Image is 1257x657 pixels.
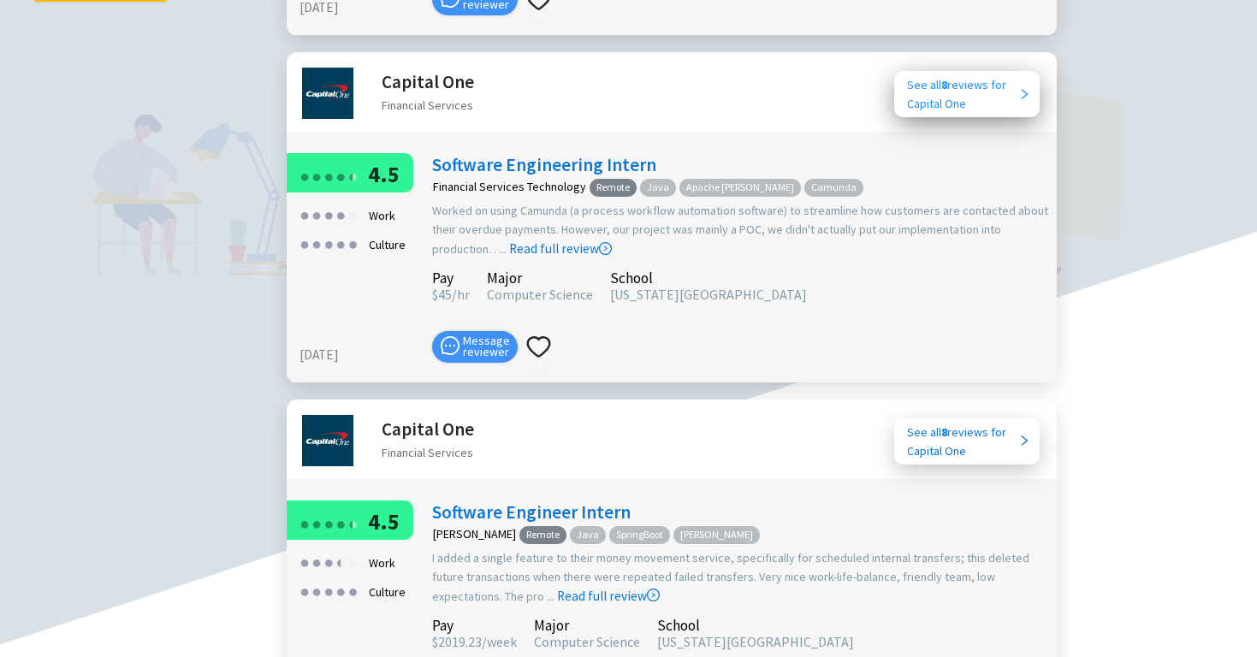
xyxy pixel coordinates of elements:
h2: Capital One [382,415,474,443]
div: ● [335,230,346,257]
div: ● [323,510,334,536]
span: 2019.23 [432,633,482,650]
div: ● [347,230,358,257]
div: ● [335,163,346,189]
div: ● [347,163,353,189]
div: See all reviews for Capital One [907,423,1018,460]
span: Apache [PERSON_NAME] [679,179,801,197]
div: ● [347,163,358,189]
span: 4.5 [368,160,400,188]
div: ● [299,201,310,228]
div: ● [311,548,322,575]
div: ● [335,548,341,575]
div: ● [311,510,322,536]
span: Remote [590,179,637,197]
div: Work [364,548,400,577]
div: ● [323,548,334,575]
div: ● [323,577,334,604]
a: Software Engineering Intern [432,153,656,176]
div: ● [347,548,358,575]
div: ● [299,577,310,604]
div: ● [311,577,322,604]
span: Java [640,179,676,197]
div: Major [487,272,593,284]
a: See all8reviews forCapital One [894,418,1040,465]
div: Major [534,619,640,631]
div: Culture [364,230,411,259]
div: ● [311,163,322,189]
div: ● [299,230,310,257]
div: Worked on using Camunda (a process workflow automation software) to streamline how customers are ... [432,201,1048,259]
div: ● [299,510,310,536]
div: [PERSON_NAME] [433,528,516,540]
div: ● [347,577,358,604]
div: ● [335,548,346,575]
div: I added a single feature to their money movement service, specifically for scheduled internal tra... [432,548,1048,607]
div: ● [311,230,322,257]
a: See all8reviews forCapital One [894,71,1040,117]
span: [PERSON_NAME] [673,526,760,544]
div: Financial Services [382,96,474,115]
span: $ [432,286,438,303]
img: Capital One [302,68,353,119]
span: 4.5 [368,507,400,536]
div: ● [335,510,346,536]
span: [US_STATE][GEOGRAPHIC_DATA] [657,633,854,650]
span: right [1018,435,1030,447]
span: Remote [519,526,566,544]
div: ● [323,163,334,189]
span: right-circle [599,242,612,255]
span: right-circle [647,589,660,601]
b: 8 [941,77,947,92]
span: Computer Science [534,633,640,650]
div: See all reviews for Capital One [907,75,1018,113]
img: Capital One [302,415,353,466]
div: ● [299,163,310,189]
div: ● [347,201,358,228]
div: Culture [364,577,411,607]
div: ● [347,510,358,536]
div: ● [323,230,334,257]
div: ● [335,201,346,228]
span: $ [432,633,438,650]
div: School [610,272,807,284]
div: Pay [432,272,470,284]
div: ● [347,510,353,536]
span: Camunda [804,179,863,197]
div: Pay [432,619,517,631]
span: [US_STATE][GEOGRAPHIC_DATA] [610,286,807,303]
h2: Capital One [382,68,474,96]
div: Financial Services [382,443,474,462]
div: ● [311,201,322,228]
div: ● [335,577,346,604]
a: Read full review [509,155,612,257]
span: heart [526,334,551,359]
span: /hr [452,286,470,303]
span: Message reviewer [463,335,510,358]
div: ● [323,201,334,228]
a: Software Engineer Intern [432,500,631,524]
div: Financial Services Technology [433,181,586,192]
span: 45 [432,286,452,303]
span: message [441,336,460,355]
div: [DATE] [299,345,424,365]
span: Computer Science [487,286,593,303]
b: 8 [941,424,947,440]
div: School [657,619,854,631]
div: Work [364,201,400,230]
div: ● [299,548,310,575]
span: right [1018,88,1030,100]
span: /week [482,633,517,650]
a: Read full review [557,502,660,604]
